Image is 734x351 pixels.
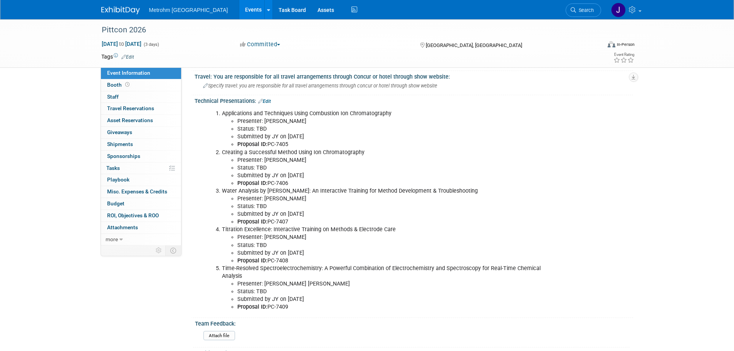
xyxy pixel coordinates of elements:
a: ROI, Objectives & ROO [101,210,181,222]
span: Booth not reserved yet [124,82,131,87]
li: Status: TBD [237,203,544,210]
span: Staff [107,94,119,100]
li: PC-7407 [237,218,544,226]
span: Attachments [107,224,138,230]
span: Budget [107,200,124,207]
td: Tags [101,53,134,60]
li: Status: TBD [237,164,544,172]
span: Booth [107,82,131,88]
a: Shipments [101,139,181,150]
a: Staff [101,91,181,103]
div: Technical Presentations: [195,95,633,105]
b: Proposal ID: [237,218,267,225]
li: PC-7406 [237,180,544,187]
div: Pittcon 2026 [99,23,590,37]
li: Status: TBD [237,288,544,296]
li: PC-7409 [237,303,544,311]
li: Submitted by JY on [DATE] [237,296,544,303]
span: Specify travel: you are responsible for all travel arrangements through concur or hotel through s... [203,83,437,89]
button: Committed [237,40,283,49]
a: more [101,234,181,245]
li: Creating a Successful Method Using Ion Chromatography [222,149,544,187]
div: Travel: You are responsible for all travel arrangements through Concur or hotel through show webs... [195,71,633,81]
span: Giveaways [107,129,132,135]
b: Proposal ID: [237,180,267,186]
span: Shipments [107,141,133,147]
a: Misc. Expenses & Credits [101,186,181,198]
span: [GEOGRAPHIC_DATA], [GEOGRAPHIC_DATA] [426,42,522,48]
li: PC-7405 [237,141,544,148]
a: Playbook [101,174,181,186]
a: Asset Reservations [101,115,181,126]
a: Travel Reservations [101,103,181,114]
a: Budget [101,198,181,210]
td: Toggle Event Tabs [165,245,181,255]
li: Status: TBD [237,125,544,133]
div: Event Format [556,40,635,52]
b: Proposal ID: [237,141,267,148]
span: Search [576,7,594,13]
li: Status: TBD [237,242,544,249]
span: Travel Reservations [107,105,154,111]
a: Edit [258,99,271,104]
li: Submitted by JY on [DATE] [237,249,544,257]
span: Sponsorships [107,153,140,159]
span: more [106,236,118,242]
span: ROI, Objectives & ROO [107,212,159,218]
span: to [118,41,125,47]
span: Event Information [107,70,150,76]
span: Tasks [106,165,120,171]
div: Event Rating [613,53,634,57]
li: Presenter: [PERSON_NAME] [237,156,544,164]
li: Presenter: [PERSON_NAME] [237,233,544,241]
a: Giveaways [101,127,181,138]
li: Submitted by JY on [DATE] [237,210,544,218]
span: Metrohm [GEOGRAPHIC_DATA] [149,7,228,13]
img: Format-Inperson.png [608,41,615,47]
div: Team Feedback: [195,318,630,327]
a: Search [566,3,601,17]
li: Time-Resolved Spectroelectrochemistry: A Powerful Combination of Electrochemistry and Spectroscop... [222,265,544,311]
span: Misc. Expenses & Credits [107,188,167,195]
li: Applications and Techniques Using Combustion Ion Chromatography [222,110,544,148]
a: Event Information [101,67,181,79]
a: Booth [101,79,181,91]
span: Playbook [107,176,129,183]
li: Water Analysis by [PERSON_NAME]: An Interactive Training for Method Development & Troubleshooting [222,187,544,226]
a: Tasks [101,163,181,174]
a: Edit [121,54,134,60]
li: Submitted by JY on [DATE] [237,133,544,141]
span: [DATE] [DATE] [101,40,142,47]
b: Proposal ID: [237,304,267,310]
a: Sponsorships [101,151,181,162]
li: Presenter: [PERSON_NAME] [237,195,544,203]
a: Attachments [101,222,181,233]
div: In-Person [616,42,635,47]
li: Titration Excellence: Interactive Training on Methods & Electrode Care [222,226,544,264]
td: Personalize Event Tab Strip [152,245,166,255]
b: Proposal ID: [237,257,267,264]
li: Presenter: [PERSON_NAME] [237,118,544,125]
li: PC-7408 [237,257,544,265]
img: ExhibitDay [101,7,140,14]
li: Submitted by JY on [DATE] [237,172,544,180]
img: Joanne Yam [611,3,626,17]
span: (3 days) [143,42,159,47]
span: Asset Reservations [107,117,153,123]
li: Presenter: [PERSON_NAME] [PERSON_NAME] [237,280,544,288]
